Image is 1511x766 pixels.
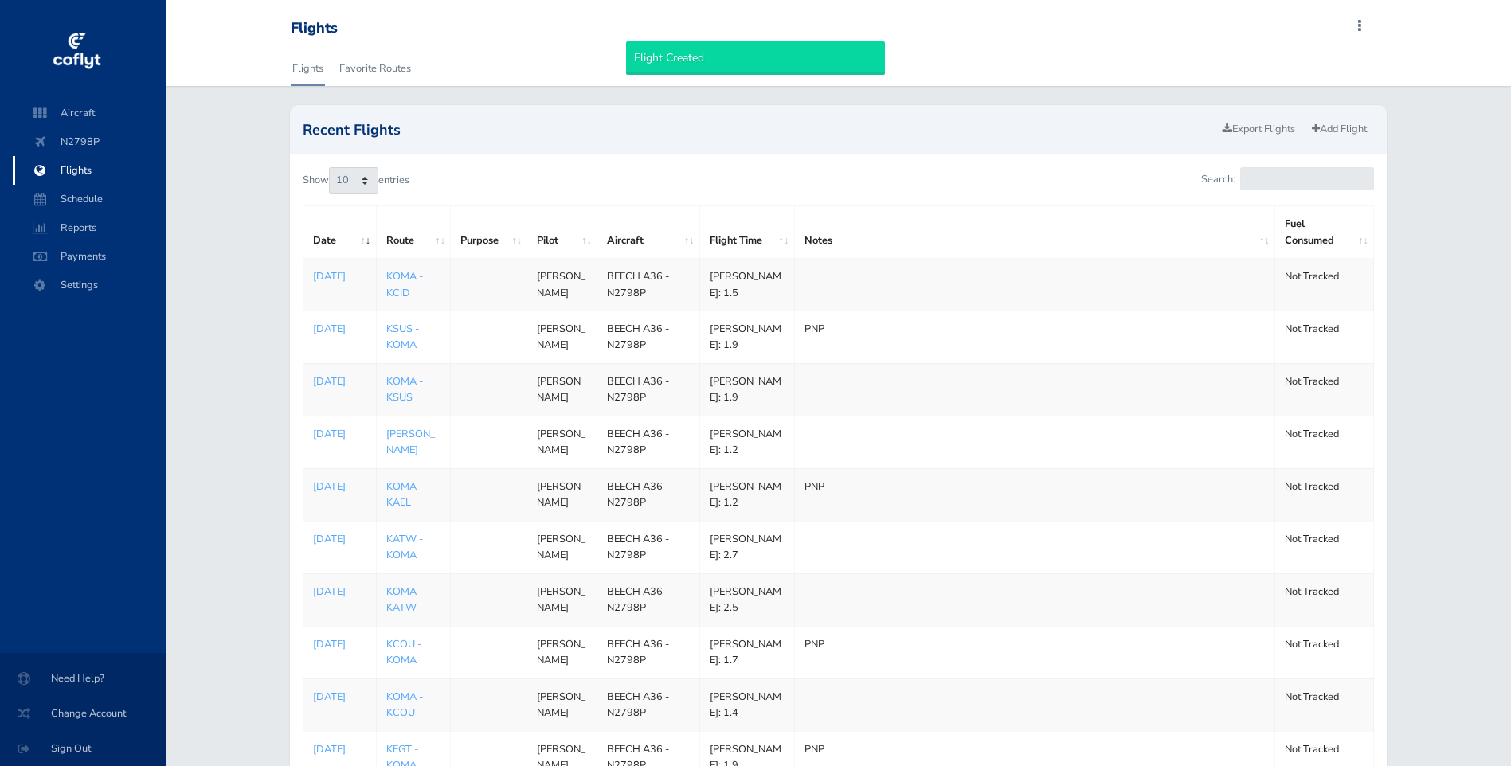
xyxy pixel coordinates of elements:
[527,521,597,573] td: [PERSON_NAME]
[700,678,795,731] td: [PERSON_NAME]: 1.4
[291,20,338,37] div: Flights
[313,689,366,705] a: [DATE]
[597,573,700,626] td: BEECH A36 - N2798P
[50,28,103,76] img: coflyt logo
[1275,573,1374,626] td: Not Tracked
[700,521,795,573] td: [PERSON_NAME]: 2.7
[19,699,147,728] span: Change Account
[700,468,795,521] td: [PERSON_NAME]: 1.2
[386,532,423,562] a: KATW - KOMA
[29,242,150,271] span: Payments
[29,185,150,213] span: Schedule
[597,678,700,731] td: BEECH A36 - N2798P
[1275,206,1374,259] th: Fuel Consumed: activate to sort column ascending
[29,156,150,185] span: Flights
[313,268,366,284] a: [DATE]
[386,584,423,615] a: KOMA - KATW
[1275,416,1374,468] td: Not Tracked
[1275,521,1374,573] td: Not Tracked
[700,311,795,364] td: [PERSON_NAME]: 1.9
[29,99,150,127] span: Aircraft
[313,636,366,652] a: [DATE]
[700,206,795,259] th: Flight Time: activate to sort column ascending
[700,626,795,678] td: [PERSON_NAME]: 1.7
[597,416,700,468] td: BEECH A36 - N2798P
[313,531,366,547] a: [DATE]
[1275,311,1374,364] td: Not Tracked
[527,678,597,731] td: [PERSON_NAME]
[1275,259,1374,311] td: Not Tracked
[1215,118,1302,141] a: Export Flights
[1275,626,1374,678] td: Not Tracked
[329,167,378,194] select: Showentries
[527,626,597,678] td: [PERSON_NAME]
[1305,118,1374,141] a: Add Flight
[313,321,366,337] a: [DATE]
[597,206,700,259] th: Aircraft: activate to sort column ascending
[386,479,423,510] a: KOMA - KAEL
[1240,167,1374,190] input: Search:
[1275,363,1374,416] td: Not Tracked
[313,373,366,389] a: [DATE]
[29,213,150,242] span: Reports
[338,51,413,86] a: Favorite Routes
[386,427,435,457] a: [PERSON_NAME]
[626,41,885,75] div: Flight Created
[291,51,325,86] a: Flights
[19,734,147,763] span: Sign Out
[597,468,700,521] td: BEECH A36 - N2798P
[376,206,451,259] th: Route: activate to sort column ascending
[597,363,700,416] td: BEECH A36 - N2798P
[794,626,1275,678] td: PNP
[19,664,147,693] span: Need Help?
[700,573,795,626] td: [PERSON_NAME]: 2.5
[1201,167,1374,190] label: Search:
[700,259,795,311] td: [PERSON_NAME]: 1.5
[29,127,150,156] span: N2798P
[794,206,1275,259] th: Notes: activate to sort column ascending
[313,426,366,442] a: [DATE]
[313,584,366,600] a: [DATE]
[386,322,419,352] a: KSUS - KOMA
[700,416,795,468] td: [PERSON_NAME]: 1.2
[700,363,795,416] td: [PERSON_NAME]: 1.9
[794,468,1275,521] td: PNP
[1275,468,1374,521] td: Not Tracked
[386,269,423,299] a: KOMA - KCID
[597,311,700,364] td: BEECH A36 - N2798P
[386,690,423,720] a: KOMA - KCOU
[794,311,1275,364] td: PNP
[527,416,597,468] td: [PERSON_NAME]
[527,206,597,259] th: Pilot: activate to sort column ascending
[313,479,366,494] a: [DATE]
[527,259,597,311] td: [PERSON_NAME]
[527,468,597,521] td: [PERSON_NAME]
[386,637,421,667] a: KCOU - KOMA
[313,741,366,757] a: [DATE]
[451,206,527,259] th: Purpose: activate to sort column ascending
[303,167,409,194] label: Show entries
[597,521,700,573] td: BEECH A36 - N2798P
[386,374,423,404] a: KOMA - KSUS
[597,626,700,678] td: BEECH A36 - N2798P
[527,573,597,626] td: [PERSON_NAME]
[303,206,376,259] th: Date: activate to sort column ascending
[597,259,700,311] td: BEECH A36 - N2798P
[527,311,597,364] td: [PERSON_NAME]
[303,123,1216,137] h2: Recent Flights
[1275,678,1374,731] td: Not Tracked
[527,363,597,416] td: [PERSON_NAME]
[29,271,150,299] span: Settings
